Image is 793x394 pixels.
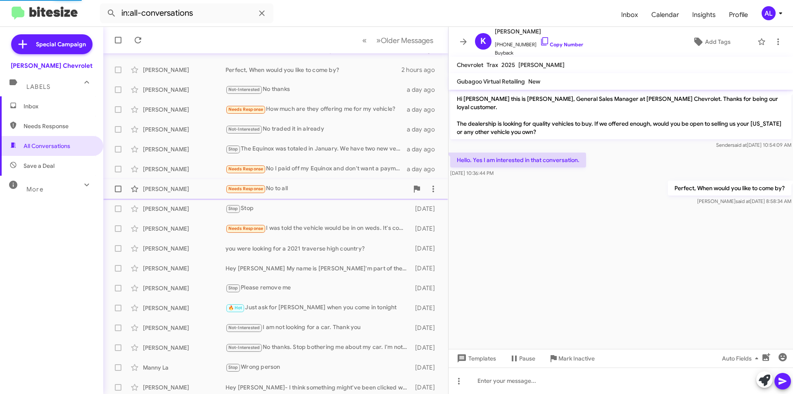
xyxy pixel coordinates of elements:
[143,145,226,153] div: [PERSON_NAME]
[411,324,442,332] div: [DATE]
[226,363,411,372] div: Wrong person
[143,264,226,272] div: [PERSON_NAME]
[457,78,525,85] span: Gubagoo Virtual Retailing
[226,343,411,352] div: No thanks. Stop bothering me about my car. I'm not selling it
[487,61,498,69] span: Trax
[143,304,226,312] div: [PERSON_NAME]
[11,34,93,54] a: Special Campaign
[143,224,226,233] div: [PERSON_NAME]
[228,87,260,92] span: Not-Interested
[407,125,442,134] div: a day ago
[143,165,226,173] div: [PERSON_NAME]
[143,244,226,253] div: [PERSON_NAME]
[722,3,755,27] a: Profile
[518,61,565,69] span: [PERSON_NAME]
[228,206,238,211] span: Stop
[411,304,442,312] div: [DATE]
[450,91,791,139] p: Hi [PERSON_NAME] this is [PERSON_NAME], General Sales Manager at [PERSON_NAME] Chevrolet. Thanks ...
[226,124,407,134] div: No traded it in already
[762,6,776,20] div: AL
[376,35,381,45] span: »
[226,383,411,392] div: Hey [PERSON_NAME]- I think something might've been clicked when I was on the website for service ...
[407,145,442,153] div: a day ago
[226,144,407,154] div: The Equinox was totaled in January. We have two new vehicles, neither of which we want to sell. P...
[457,61,483,69] span: Chevrolet
[226,303,411,313] div: Just ask for [PERSON_NAME] when you come in tonight
[495,26,583,36] span: [PERSON_NAME]
[228,186,264,191] span: Needs Response
[558,351,595,366] span: Mark Inactive
[226,184,408,193] div: No to all
[24,142,70,150] span: All Conversations
[411,344,442,352] div: [DATE]
[228,146,238,152] span: Stop
[228,226,264,231] span: Needs Response
[686,3,722,27] a: Insights
[407,105,442,114] div: a day ago
[24,102,94,110] span: Inbox
[226,66,401,74] div: Perfect, When would you like to come by?
[226,85,407,94] div: No thanks
[143,205,226,213] div: [PERSON_NAME]
[143,344,226,352] div: [PERSON_NAME]
[358,32,438,49] nav: Page navigation example
[542,351,601,366] button: Mark Inactive
[143,125,226,134] div: [PERSON_NAME]
[228,305,242,310] span: 🔥 Hot
[228,345,260,350] span: Not-Interested
[26,83,50,91] span: Labels
[669,34,753,49] button: Add Tags
[143,324,226,332] div: [PERSON_NAME]
[143,105,226,114] div: [PERSON_NAME]
[411,264,442,272] div: [DATE]
[100,3,273,23] input: Search
[401,66,442,74] div: 2 hours ago
[503,351,542,366] button: Pause
[381,36,433,45] span: Older Messages
[716,142,791,148] span: Sender [DATE] 10:54:09 AM
[411,363,442,372] div: [DATE]
[228,166,264,172] span: Needs Response
[697,198,791,204] span: [PERSON_NAME] [DATE] 8:58:34 AM
[645,3,686,27] a: Calendar
[228,325,260,330] span: Not-Interested
[540,41,583,48] a: Copy Number
[226,105,407,114] div: How much are they offering me for my vehicle?
[736,198,750,204] span: said at
[519,351,535,366] span: Pause
[450,170,494,176] span: [DATE] 10:36:44 PM
[495,49,583,57] span: Buyback
[357,32,372,49] button: Previous
[480,35,486,48] span: K
[362,35,367,45] span: «
[407,86,442,94] div: a day ago
[143,66,226,74] div: [PERSON_NAME]
[705,34,731,49] span: Add Tags
[411,205,442,213] div: [DATE]
[226,204,411,213] div: Stop
[528,78,540,85] span: New
[715,351,768,366] button: Auto Fields
[143,86,226,94] div: [PERSON_NAME]
[143,185,226,193] div: [PERSON_NAME]
[411,383,442,392] div: [DATE]
[226,244,411,253] div: you were looking for a 2021 traverse high country?
[495,36,583,49] span: [PHONE_NUMBER]
[615,3,645,27] a: Inbox
[226,283,411,293] div: Please remove me
[455,351,496,366] span: Templates
[668,181,791,196] p: Perfect, When would you like to come by?
[228,285,238,291] span: Stop
[228,127,260,132] span: Not-Interested
[143,383,226,392] div: [PERSON_NAME]
[411,244,442,253] div: [DATE]
[226,264,411,272] div: Hey [PERSON_NAME] My name is [PERSON_NAME]'m part of the sales team, do you have some time [DATE]...
[26,186,43,193] span: More
[36,40,86,48] span: Special Campaign
[407,165,442,173] div: a day ago
[228,107,264,112] span: Needs Response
